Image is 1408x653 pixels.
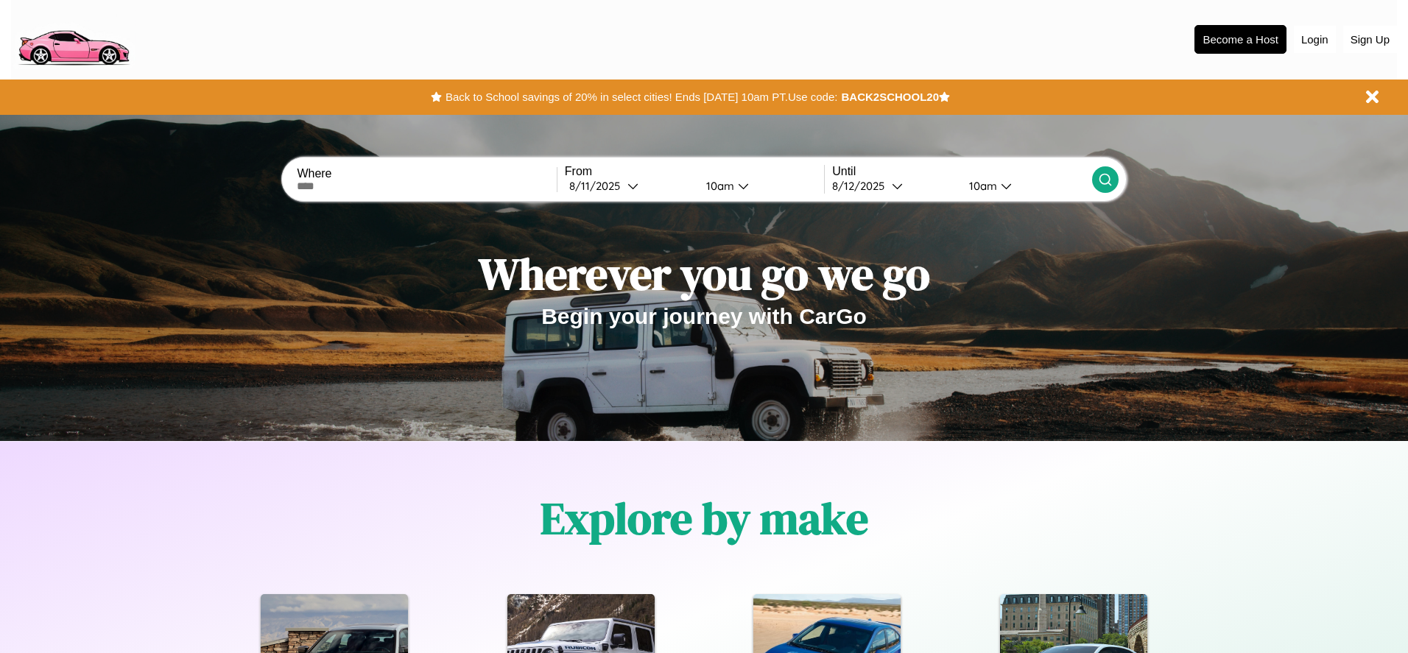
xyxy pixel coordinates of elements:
button: Become a Host [1194,25,1286,54]
div: 8 / 12 / 2025 [832,179,892,193]
label: From [565,165,824,178]
button: 10am [957,178,1091,194]
button: 8/11/2025 [565,178,694,194]
div: 8 / 11 / 2025 [569,179,627,193]
button: Back to School savings of 20% in select cities! Ends [DATE] 10am PT.Use code: [442,87,841,107]
label: Where [297,167,556,180]
button: Sign Up [1343,26,1397,53]
img: logo [11,7,135,69]
b: BACK2SCHOOL20 [841,91,939,103]
h1: Explore by make [541,488,868,548]
div: 10am [699,179,738,193]
button: Login [1294,26,1336,53]
label: Until [832,165,1091,178]
button: 10am [694,178,824,194]
div: 10am [962,179,1001,193]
